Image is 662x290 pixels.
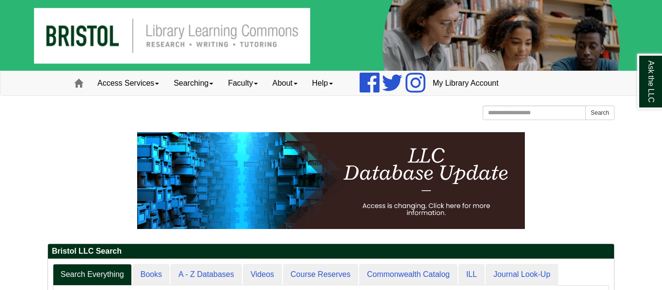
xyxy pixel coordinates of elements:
a: Help [305,71,340,95]
button: Search [585,106,615,120]
a: Searching [166,71,221,95]
a: Books [133,264,170,286]
a: Journal Look-Up [486,264,558,286]
a: Access Services [90,71,166,95]
a: Search Everything [53,264,132,286]
a: About [265,71,305,95]
a: A - Z Databases [171,264,242,286]
a: My Library Account [426,71,506,95]
a: Faculty [221,71,265,95]
h2: Bristol LLC Search [48,244,614,259]
a: Course Reserves [283,264,359,286]
a: Videos [243,264,282,286]
a: Commonwealth Catalog [359,264,457,286]
a: ILL [458,264,485,286]
img: HTML tutorial [137,132,525,229]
